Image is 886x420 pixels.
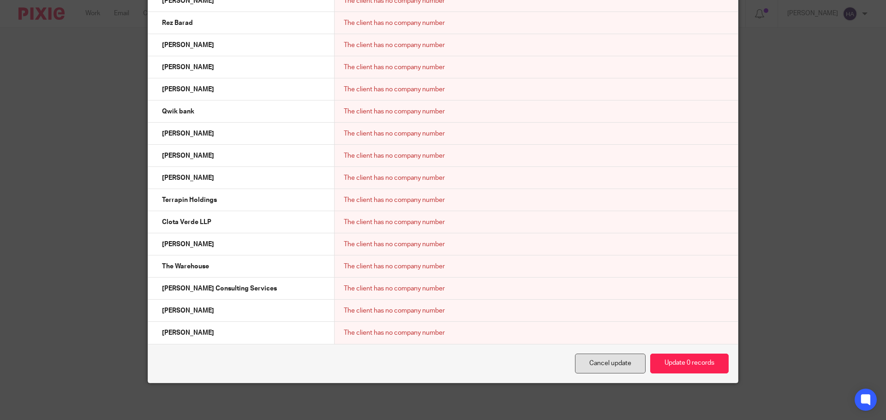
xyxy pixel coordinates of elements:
td: [PERSON_NAME] [148,78,335,101]
td: [PERSON_NAME] [148,322,335,344]
td: [PERSON_NAME] [148,233,335,255]
td: [PERSON_NAME] [148,34,335,56]
a: Cancel update [575,354,646,373]
td: Terrapin Holdings [148,189,335,211]
td: [PERSON_NAME] [148,300,335,322]
button: Update 0 records [650,354,729,373]
td: [PERSON_NAME] [148,145,335,167]
td: [PERSON_NAME] Consulting Services [148,278,335,300]
td: The Warehouse [148,255,335,278]
td: [PERSON_NAME] [148,56,335,78]
td: Clota Verde LLP [148,211,335,233]
td: [PERSON_NAME] [148,167,335,189]
td: Rez Barad [148,12,335,34]
td: Qwik bank [148,101,335,123]
td: [PERSON_NAME] [148,123,335,145]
